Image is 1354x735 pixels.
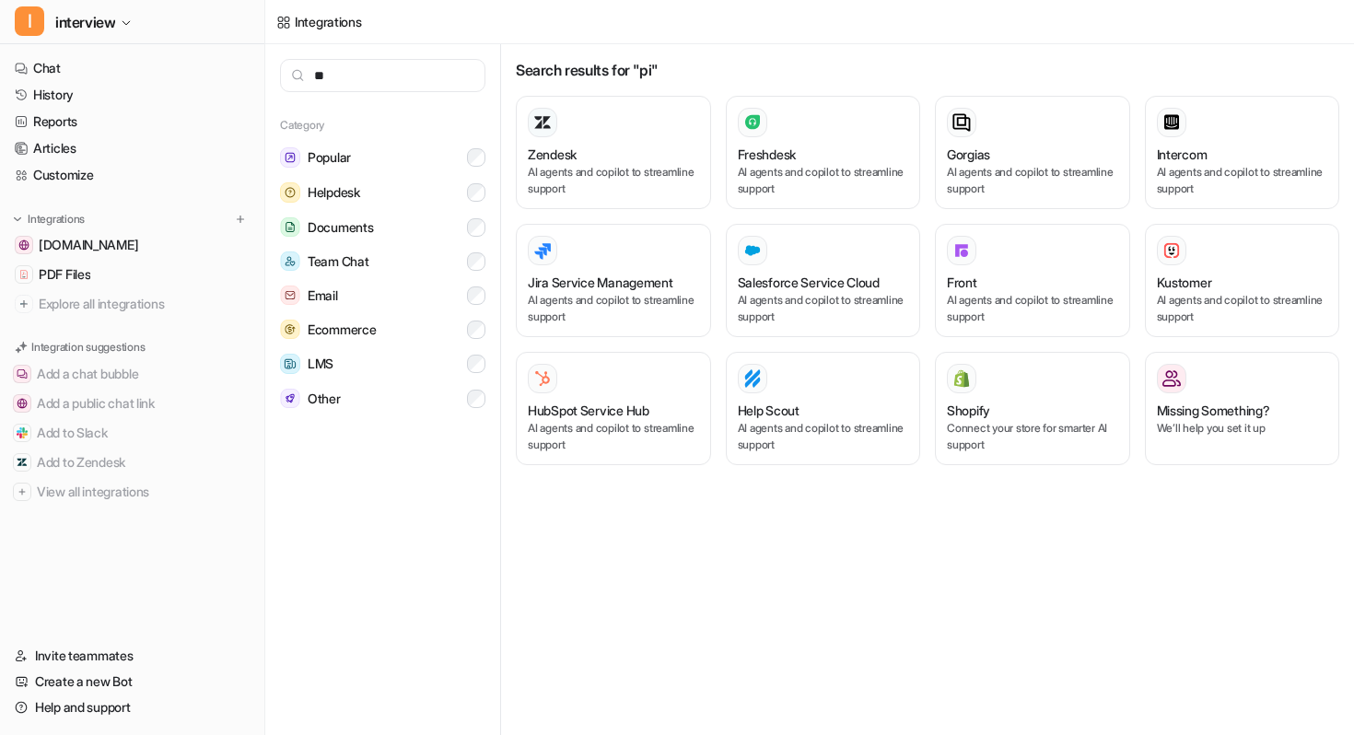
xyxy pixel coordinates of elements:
button: Missing Something?Missing Something?We’ll help you set it up [1145,352,1340,465]
a: PDF FilesPDF Files [7,262,257,287]
button: Add to ZendeskAdd to Zendesk [7,448,257,477]
button: HubSpot Service HubHubSpot Service HubAI agents and copilot to streamline support [516,352,711,465]
img: Team Chat [280,251,300,271]
button: Add a chat bubbleAdd a chat bubble [7,359,257,389]
img: Missing Something? [1162,369,1181,388]
button: LMSLMS [280,346,485,381]
button: OtherOther [280,381,485,415]
h3: Search results for "pi" [516,59,1339,81]
span: interview [55,9,115,35]
button: KustomerKustomerAI agents and copilot to streamline support [1145,224,1340,337]
a: Articles [7,135,257,161]
span: Ecommerce [308,321,376,339]
img: HubSpot Service Hub [533,369,552,388]
img: explore all integrations [15,295,33,313]
button: EmailEmail [280,278,485,312]
button: ZendeskAI agents and copilot to streamline support [516,96,711,209]
a: Explore all integrations [7,291,257,317]
a: Reports [7,109,257,134]
img: en.wikipedia.org [18,239,29,251]
h3: Front [947,273,977,292]
h3: Gorgias [947,145,990,164]
button: Add a public chat linkAdd a public chat link [7,389,257,418]
img: menu_add.svg [234,213,247,226]
a: Customize [7,162,257,188]
h3: Intercom [1157,145,1208,164]
span: Documents [308,218,373,237]
img: Shopify [952,369,971,388]
span: [DOMAIN_NAME] [39,236,138,254]
a: Create a new Bot [7,669,257,694]
button: FrontFrontAI agents and copilot to streamline support [935,224,1130,337]
img: Salesforce Service Cloud [743,241,762,260]
span: Popular [308,148,351,167]
button: Jira Service ManagementAI agents and copilot to streamline support [516,224,711,337]
p: Integration suggestions [31,339,145,356]
a: Chat [7,55,257,81]
span: PDF Files [39,265,90,284]
p: AI agents and copilot to streamline support [1157,292,1328,325]
span: Helpdesk [308,183,360,202]
p: Connect your store for smarter AI support [947,420,1118,453]
div: Integrations [295,12,362,31]
button: IntercomAI agents and copilot to streamline support [1145,96,1340,209]
a: History [7,82,257,108]
button: Team ChatTeam Chat [280,244,485,278]
img: PDF Files [18,269,29,280]
img: Add a public chat link [17,398,28,409]
button: GorgiasAI agents and copilot to streamline support [935,96,1130,209]
p: AI agents and copilot to streamline support [528,164,699,197]
span: I [15,6,44,36]
button: FreshdeskAI agents and copilot to streamline support [726,96,921,209]
h3: HubSpot Service Hub [528,401,649,420]
p: AI agents and copilot to streamline support [738,164,909,197]
img: Add a chat bubble [17,368,28,379]
button: HelpdeskHelpdesk [280,175,485,210]
h3: Jira Service Management [528,273,673,292]
p: AI agents and copilot to streamline support [947,164,1118,197]
img: Help Scout [743,369,762,388]
img: Front [952,241,971,260]
h3: Help Scout [738,401,800,420]
h3: Zendesk [528,145,577,164]
h3: Freshdesk [738,145,796,164]
h5: Category [280,118,485,133]
img: Add to Zendesk [17,457,28,468]
img: Documents [280,217,300,237]
img: Helpdesk [280,182,300,203]
h3: Shopify [947,401,990,420]
span: Email [308,286,338,305]
img: Ecommerce [280,320,300,339]
a: Integrations [276,12,362,31]
span: LMS [308,355,333,373]
button: Integrations [7,210,90,228]
img: Add to Slack [17,427,28,438]
button: PopularPopular [280,140,485,175]
p: AI agents and copilot to streamline support [528,292,699,325]
button: Salesforce Service Cloud Salesforce Service CloudAI agents and copilot to streamline support [726,224,921,337]
h3: Kustomer [1157,273,1212,292]
img: expand menu [11,213,24,226]
img: View all integrations [17,486,28,497]
img: LMS [280,354,300,374]
img: Popular [280,147,300,168]
p: We’ll help you set it up [1157,420,1328,437]
a: Help and support [7,694,257,720]
span: Team Chat [308,252,368,271]
button: Help ScoutHelp ScoutAI agents and copilot to streamline support [726,352,921,465]
p: AI agents and copilot to streamline support [738,292,909,325]
p: AI agents and copilot to streamline support [947,292,1118,325]
img: Email [280,286,300,305]
p: Integrations [28,212,85,227]
p: AI agents and copilot to streamline support [528,420,699,453]
span: Other [308,390,341,408]
p: AI agents and copilot to streamline support [738,420,909,453]
img: Other [280,389,300,408]
button: View all integrationsView all integrations [7,477,257,507]
img: Kustomer [1162,241,1181,260]
a: en.wikipedia.org[DOMAIN_NAME] [7,232,257,258]
button: Add to SlackAdd to Slack [7,418,257,448]
h3: Missing Something? [1157,401,1270,420]
h3: Salesforce Service Cloud [738,273,880,292]
button: DocumentsDocuments [280,210,485,244]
